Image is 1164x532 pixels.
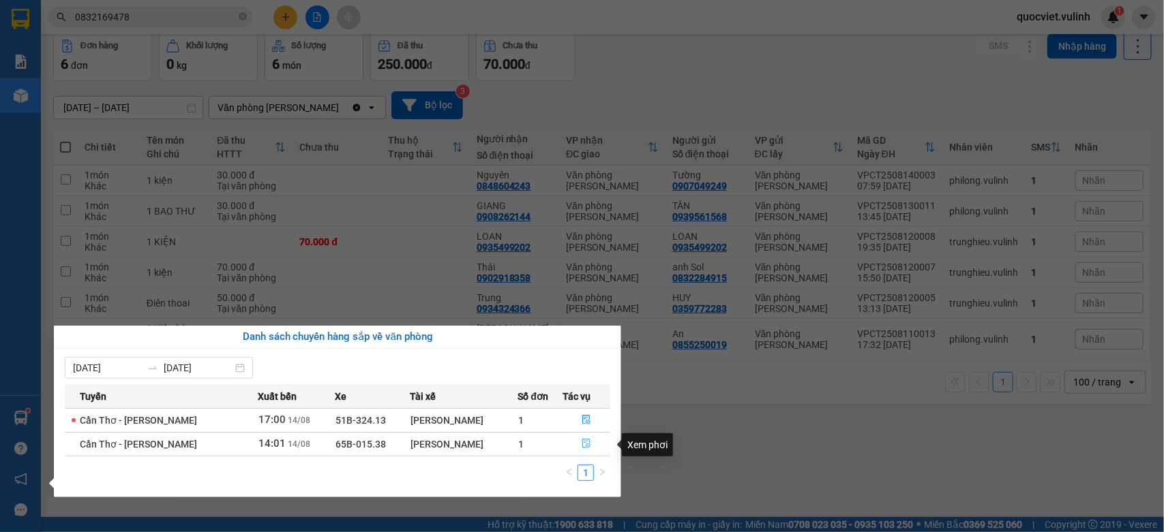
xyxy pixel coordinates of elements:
span: 1 [519,439,524,450]
span: Xe [335,389,346,404]
button: file-done [564,409,610,431]
span: left [565,468,573,476]
span: Cần Thơ - [PERSON_NAME] [80,415,197,426]
span: Tuyến [80,389,106,404]
span: Số đơn [518,389,549,404]
button: file-done [564,433,610,455]
span: 65B-015.38 [335,439,386,450]
a: 1 [578,465,593,480]
li: 1 [578,465,594,481]
span: file-done [582,439,591,450]
button: left [561,465,578,481]
span: 14:01 [258,437,286,450]
div: [PERSON_NAME] [411,413,517,428]
span: 1 [519,415,524,426]
span: right [598,468,606,476]
span: 14/08 [288,416,310,425]
div: [PERSON_NAME] [411,437,517,452]
span: phone [6,101,17,112]
span: 14/08 [288,439,310,449]
b: [PERSON_NAME] [78,9,193,26]
li: E11, Đường số 8, Khu dân cư Nông [GEOGRAPHIC_DATA], Kv.[GEOGRAPHIC_DATA], [GEOGRAPHIC_DATA] [6,30,260,99]
button: right [594,465,610,481]
span: swap-right [147,362,158,373]
span: Tác vụ [563,389,591,404]
span: environment [78,33,89,44]
span: Cần Thơ - [PERSON_NAME] [80,439,197,450]
div: Danh sách chuyến hàng sắp về văn phòng [65,329,610,345]
li: 1900 8181 [6,98,260,115]
span: 51B-324.13 [335,415,386,426]
div: Xem phơi [622,433,673,456]
img: logo.jpg [6,6,74,74]
li: Next Page [594,465,610,481]
span: to [147,362,158,373]
span: 17:00 [258,413,286,426]
span: Xuất bến [258,389,297,404]
span: Tài xế [410,389,436,404]
input: Từ ngày [73,360,142,375]
li: Previous Page [561,465,578,481]
span: file-done [582,415,591,426]
input: Đến ngày [164,360,233,375]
